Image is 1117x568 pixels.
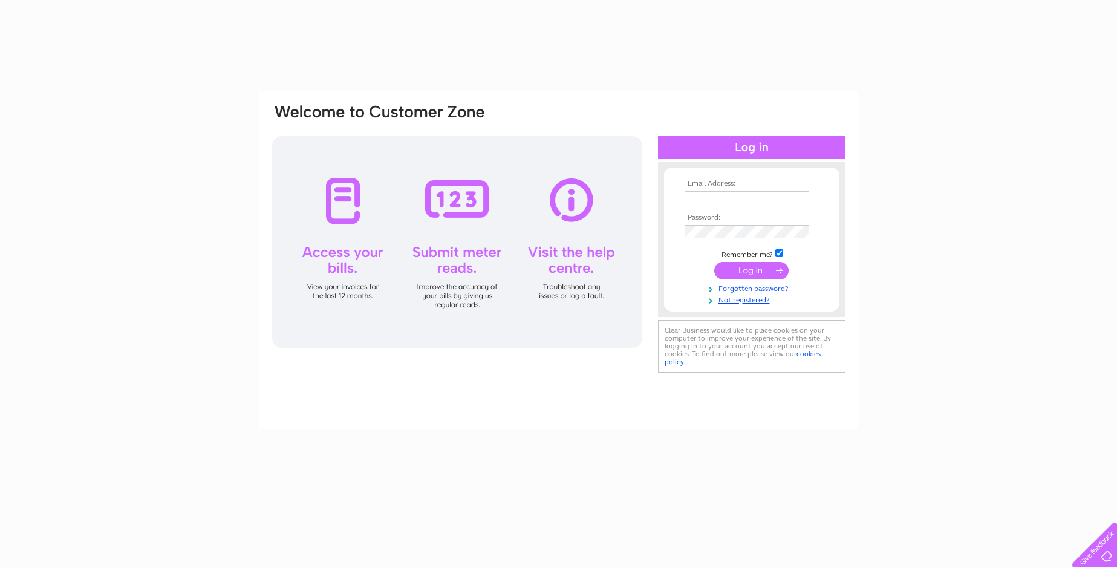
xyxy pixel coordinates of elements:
[714,262,789,279] input: Submit
[665,350,821,366] a: cookies policy
[685,293,822,305] a: Not registered?
[682,180,822,188] th: Email Address:
[658,320,845,373] div: Clear Business would like to place cookies on your computer to improve your experience of the sit...
[685,282,822,293] a: Forgotten password?
[682,247,822,260] td: Remember me?
[682,214,822,222] th: Password:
